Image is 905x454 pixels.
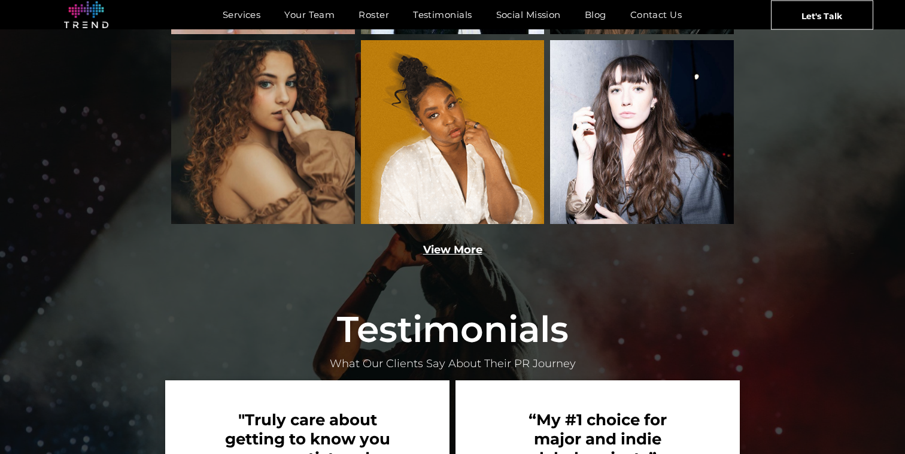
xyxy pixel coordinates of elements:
[573,6,618,23] a: Blog
[550,40,734,224] a: Olivia Reid
[618,6,694,23] a: Contact Us
[423,243,482,256] a: View More
[361,40,545,224] a: Breana Marin
[272,6,347,23] a: Your Team
[337,307,569,351] span: Testimonials
[690,315,905,454] iframe: Chat Widget
[401,6,484,23] a: Testimonials
[484,6,573,23] a: Social Mission
[211,6,273,23] a: Services
[64,1,108,29] img: logo
[801,1,842,31] span: Let's Talk
[347,6,401,23] a: Roster
[171,40,355,224] a: sofie dossi
[330,357,576,370] span: What Our Clients Say About Their PR Journey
